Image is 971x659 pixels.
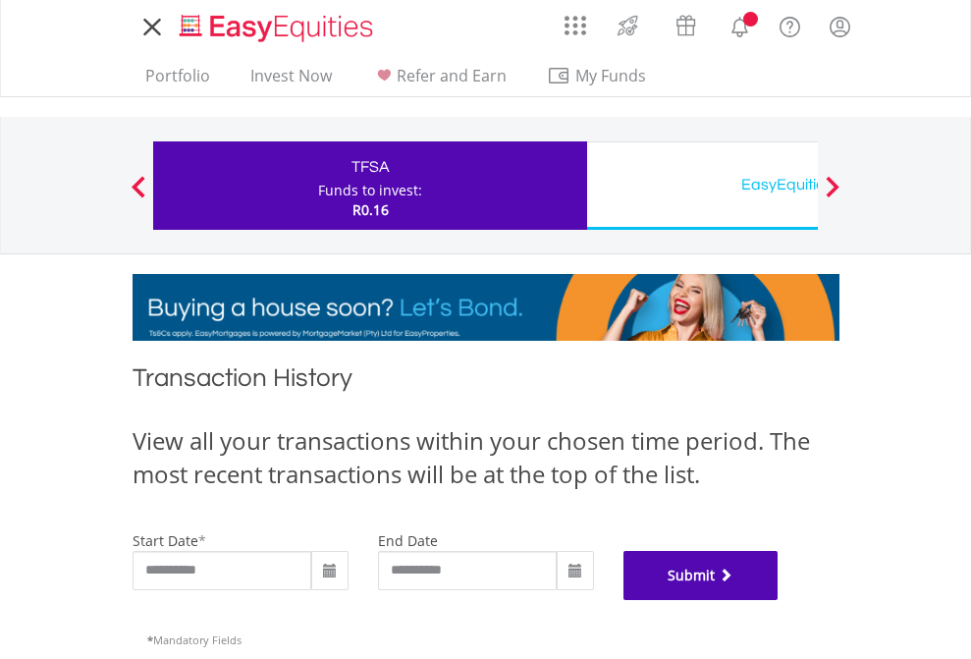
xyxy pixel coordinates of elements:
[378,531,438,550] label: end date
[397,65,507,86] span: Refer and Earn
[243,66,340,96] a: Invest Now
[172,5,381,44] a: Home page
[133,424,839,492] div: View all your transactions within your chosen time period. The most recent transactions will be a...
[547,63,675,88] span: My Funds
[657,5,715,41] a: Vouchers
[552,5,599,36] a: AppsGrid
[715,5,765,44] a: Notifications
[364,66,514,96] a: Refer and Earn
[612,10,644,41] img: thrive-v2.svg
[133,360,839,405] h1: Transaction History
[133,531,198,550] label: start date
[623,551,779,600] button: Submit
[670,10,702,41] img: vouchers-v2.svg
[765,5,815,44] a: FAQ's and Support
[815,5,865,48] a: My Profile
[176,12,381,44] img: EasyEquities_Logo.png
[352,200,389,219] span: R0.16
[813,186,852,205] button: Next
[318,181,422,200] div: Funds to invest:
[165,153,575,181] div: TFSA
[137,66,218,96] a: Portfolio
[119,186,158,205] button: Previous
[565,15,586,36] img: grid-menu-icon.svg
[147,632,242,647] span: Mandatory Fields
[133,274,839,341] img: EasyMortage Promotion Banner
